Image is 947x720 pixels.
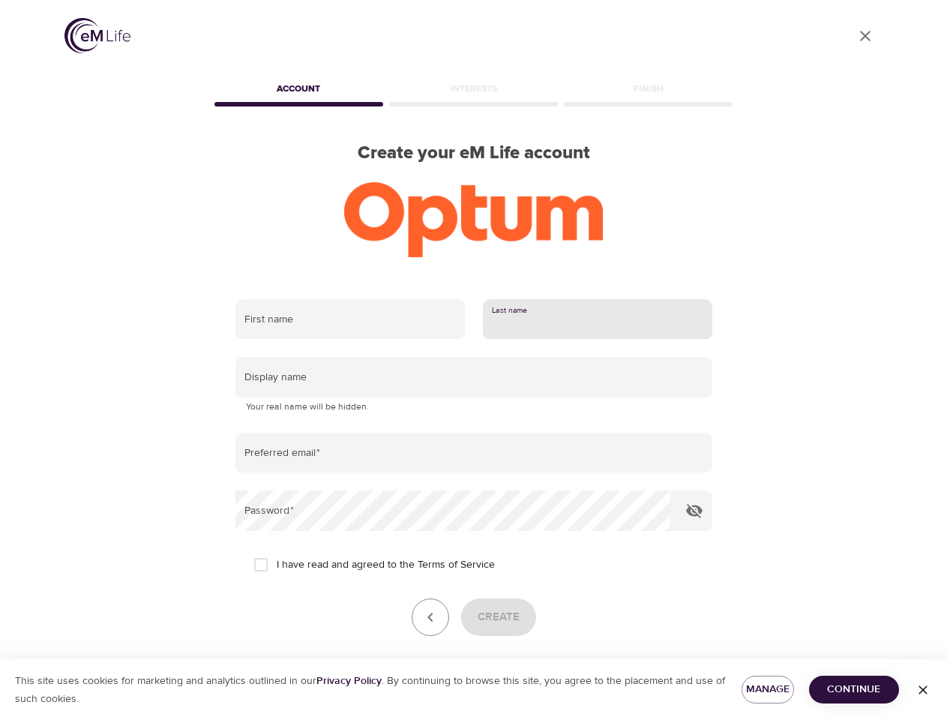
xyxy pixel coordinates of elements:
button: Continue [809,676,899,703]
img: logo [64,18,130,53]
span: I have read and agreed to the [277,557,495,573]
a: Privacy Policy [316,674,382,688]
button: Manage [742,676,794,703]
a: close [847,18,883,54]
span: Continue [821,680,887,699]
a: Terms of Service [418,557,495,573]
p: Your real name will be hidden. [246,400,702,415]
img: Optum-logo-ora-RGB.png [344,182,603,257]
span: Manage [754,680,782,699]
h2: Create your eM Life account [211,142,736,164]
